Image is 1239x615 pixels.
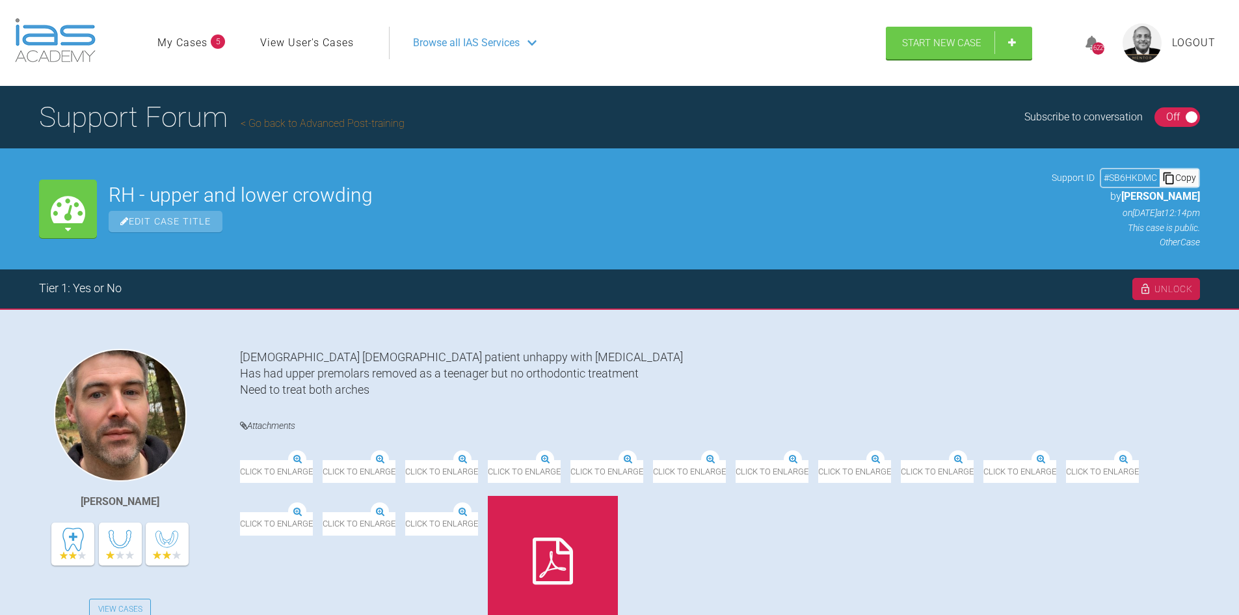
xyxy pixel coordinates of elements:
[323,460,395,483] span: Click to enlarge
[109,211,222,232] span: Edit Case Title
[488,460,561,483] span: Click to enlarge
[157,34,207,51] a: My Cases
[1172,34,1216,51] a: Logout
[413,34,520,51] span: Browse all IAS Services
[1052,171,1095,185] span: Support ID
[1101,171,1160,185] div: # SB6HKDMC
[1024,109,1143,126] div: Subscribe to conversation
[39,94,405,140] h1: Support Forum
[405,512,478,535] span: Click to enlarge
[1092,42,1104,55] div: 16229
[1123,23,1162,62] img: profile.png
[405,460,478,483] span: Click to enlarge
[240,418,1200,434] h4: Attachments
[1052,221,1200,235] p: This case is public.
[109,185,1040,205] h2: RH - upper and lower crowding
[1121,190,1200,202] span: [PERSON_NAME]
[240,512,313,535] span: Click to enlarge
[902,37,981,49] span: Start New Case
[818,460,891,483] span: Click to enlarge
[81,493,159,510] div: [PERSON_NAME]
[1132,278,1200,300] div: Unlock
[736,460,808,483] span: Click to enlarge
[54,349,187,482] img: David Rynn
[983,460,1056,483] span: Click to enlarge
[241,117,405,130] a: Go back to Advanced Post-training
[570,460,643,483] span: Click to enlarge
[39,279,122,298] div: Tier 1: Yes or No
[1052,206,1200,220] p: on [DATE] at 12:14pm
[1066,460,1139,483] span: Click to enlarge
[240,349,1200,398] div: [DEMOGRAPHIC_DATA] [DEMOGRAPHIC_DATA] patient unhappy with [MEDICAL_DATA] Has had upper premolars...
[260,34,354,51] a: View User's Cases
[1052,188,1200,205] p: by
[211,34,225,49] span: 5
[323,512,395,535] span: Click to enlarge
[886,27,1032,59] a: Start New Case
[1139,283,1151,295] img: unlock.cc94ed01.svg
[1052,235,1200,249] p: Other Case
[15,18,96,62] img: logo-light.3e3ef733.png
[240,460,313,483] span: Click to enlarge
[1166,109,1180,126] div: Off
[1160,169,1199,186] div: Copy
[901,460,974,483] span: Click to enlarge
[653,460,726,483] span: Click to enlarge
